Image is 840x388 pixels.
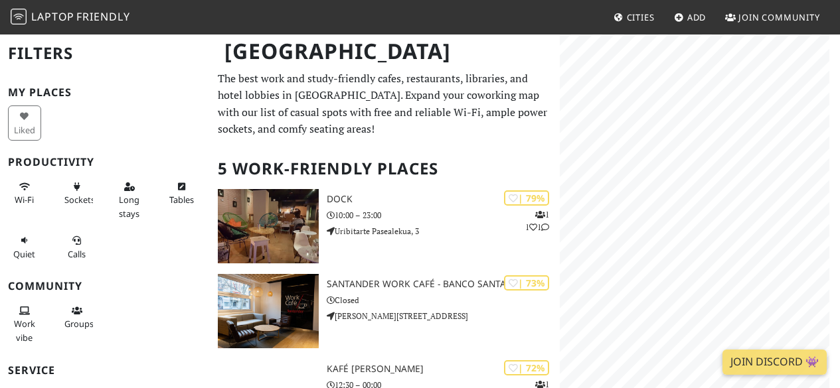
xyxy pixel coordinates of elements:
[13,248,35,260] span: Quiet
[119,194,139,219] span: Long stays
[8,280,202,292] h3: Community
[15,194,34,206] span: Stable Wi-Fi
[218,274,319,348] img: Santander Work Café - Banco Santander
[210,274,560,348] a: Santander Work Café - Banco Santander | 73% Santander Work Café - Banco Santander Closed [PERSON_...
[738,11,820,23] span: Join Community
[327,279,560,290] h3: Santander Work Café - Banco Santander
[64,194,95,206] span: Power sockets
[60,176,94,211] button: Sockets
[8,86,202,99] h3: My Places
[11,6,130,29] a: LaptopFriendly LaptopFriendly
[113,176,146,224] button: Long stays
[8,300,41,348] button: Work vibe
[327,225,560,237] p: Uribitarte Pasealekua, 3
[504,275,549,291] div: | 73%
[720,5,825,29] a: Join Community
[627,11,655,23] span: Cities
[8,364,202,377] h3: Service
[8,156,202,168] h3: Productivity
[608,5,660,29] a: Cities
[8,176,41,211] button: Wi-Fi
[722,350,827,375] a: Join Discord 👾
[327,310,560,322] p: [PERSON_NAME][STREET_ADDRESS]
[76,9,129,24] span: Friendly
[60,300,94,335] button: Groups
[218,149,552,189] h2: 5 Work-Friendly Places
[687,11,707,23] span: Add
[169,194,194,206] span: Work-friendly tables
[504,360,549,375] div: | 72%
[218,70,552,138] p: The best work and study-friendly cafes, restaurants, libraries, and hotel lobbies in [GEOGRAPHIC_...
[327,209,560,222] p: 10:00 – 23:00
[64,318,94,330] span: Group tables
[165,176,199,211] button: Tables
[504,190,549,206] div: | 79%
[8,33,202,74] h2: Filters
[218,189,319,263] img: Dock
[8,229,41,265] button: Quiet
[14,318,35,343] span: People working
[327,363,560,375] h3: Kafé [PERSON_NAME]
[210,189,560,263] a: Dock | 79% 111 Dock 10:00 – 23:00 Uribitarte Pasealekua, 3
[31,9,74,24] span: Laptop
[525,208,549,233] p: 1 1 1
[327,194,560,205] h3: Dock
[214,33,557,70] h1: [GEOGRAPHIC_DATA]
[11,9,27,25] img: LaptopFriendly
[68,248,86,260] span: Video/audio calls
[60,229,94,265] button: Calls
[669,5,712,29] a: Add
[327,294,560,306] p: Closed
